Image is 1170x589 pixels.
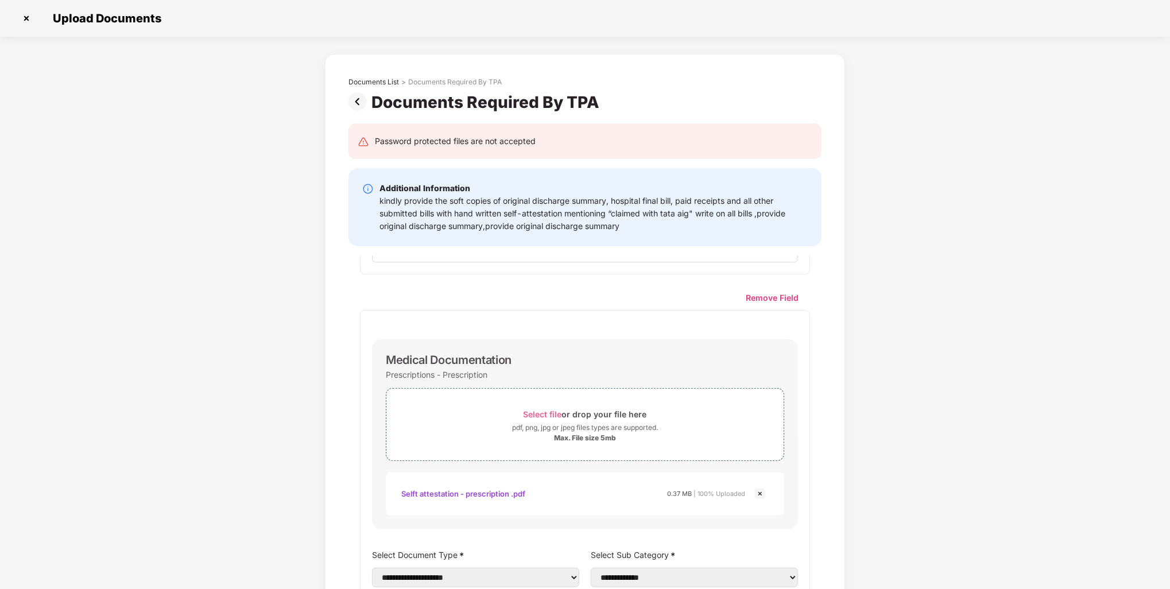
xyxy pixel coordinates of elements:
[753,487,767,501] img: svg+xml;base64,PHN2ZyBpZD0iQ3Jvc3MtMjR4MjQiIHhtbG5zPSJodHRwOi8vd3d3LnczLm9yZy8yMDAwL3N2ZyIgd2lkdG...
[362,183,374,195] img: svg+xml;base64,PHN2ZyBpZD0iSW5mby0yMHgyMCIgeG1sbnM9Imh0dHA6Ly93d3cudzMub3JnLzIwMDAvc3ZnIiB3aWR0aD...
[372,547,579,563] label: Select Document Type
[524,409,562,419] span: Select file
[358,136,369,148] img: svg+xml;base64,PHN2ZyB4bWxucz0iaHR0cDovL3d3dy53My5vcmcvMjAwMC9zdmciIHdpZHRoPSIyNCIgaGVpZ2h0PSIyNC...
[694,490,745,498] span: | 100% Uploaded
[401,77,406,87] div: >
[379,195,808,232] div: kindly provide the soft copies of original discharge summary, hospital final bill, paid receipts ...
[41,11,167,25] span: Upload Documents
[379,183,470,193] b: Additional Information
[386,367,487,382] div: Prescriptions - Prescription
[734,286,810,310] button: Remove Field
[667,490,692,498] span: 0.37 MB
[408,77,502,87] div: Documents Required By TPA
[375,135,536,148] div: Password protected files are not accepted
[401,484,525,503] div: Selft attestation - prescription .pdf
[554,433,616,443] div: Max. File size 5mb
[371,92,604,112] div: Documents Required By TPA
[524,406,647,422] div: or drop your file here
[348,92,371,111] img: svg+xml;base64,PHN2ZyBpZD0iUHJldi0zMngzMiIgeG1sbnM9Imh0dHA6Ly93d3cudzMub3JnLzIwMDAvc3ZnIiB3aWR0aD...
[348,77,399,87] div: Documents List
[17,9,36,28] img: svg+xml;base64,PHN2ZyBpZD0iQ3Jvc3MtMzJ4MzIiIHhtbG5zPSJodHRwOi8vd3d3LnczLm9yZy8yMDAwL3N2ZyIgd2lkdG...
[512,422,658,433] div: pdf, png, jpg or jpeg files types are supported.
[386,353,512,367] div: Medical Documentation
[591,547,798,563] label: Select Sub Category
[386,397,784,452] span: Select fileor drop your file herepdf, png, jpg or jpeg files types are supported.Max. File size 5mb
